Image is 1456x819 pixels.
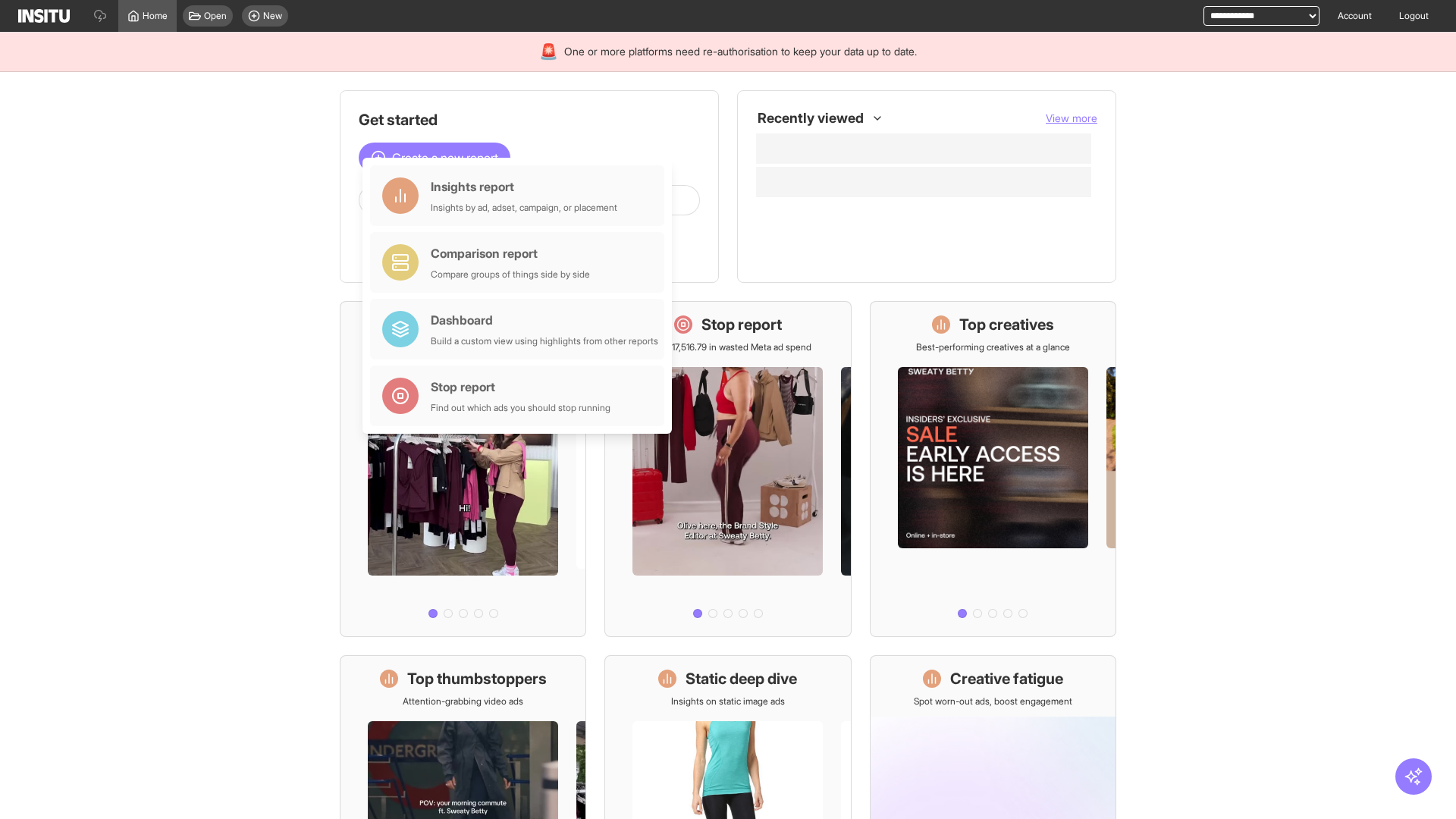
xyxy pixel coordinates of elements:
[431,378,610,396] div: Stop report
[671,695,785,708] p: Insights on static image ads
[359,143,510,173] button: Create a new report
[392,149,498,167] span: Create a new report
[403,695,523,708] p: Attention-grabbing video ads
[431,268,590,281] div: Compare groups of things side by side
[431,202,617,214] div: Insights by ad, adset, campaign, or placement
[407,668,547,689] h1: Top thumbstoppers
[143,10,168,22] span: Home
[959,314,1054,335] h1: Top creatives
[686,668,797,689] h1: Static deep dive
[431,402,610,414] div: Find out which ads you should stop running
[431,311,658,329] div: Dashboard
[359,109,700,130] h1: Get started
[539,41,558,62] div: 🚨
[431,335,658,347] div: Build a custom view using highlights from other reports
[870,301,1116,637] a: Top creativesBest-performing creatives at a glance
[604,301,851,637] a: Stop reportSave £17,516.79 in wasted Meta ad spend
[564,44,917,59] span: One or more platforms need re-authorisation to keep your data up to date.
[18,9,70,23] img: Logo
[1046,111,1097,126] button: View more
[204,10,227,22] span: Open
[916,341,1070,353] p: Best-performing creatives at a glance
[701,314,782,335] h1: Stop report
[431,177,617,196] div: Insights report
[340,301,586,637] a: What's live nowSee all active ads instantly
[645,341,811,353] p: Save £17,516.79 in wasted Meta ad spend
[431,244,590,262] div: Comparison report
[1046,111,1097,124] span: View more
[263,10,282,22] span: New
